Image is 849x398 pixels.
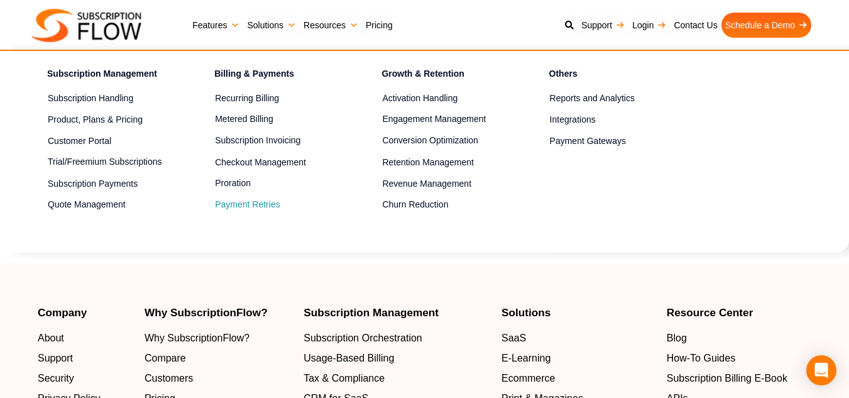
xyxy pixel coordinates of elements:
a: Metered Billing [215,112,337,127]
span: Security [38,371,74,386]
a: Activation Handling [382,91,505,106]
span: Tax & Compliance [304,371,385,386]
a: Trial/Freemium Subscriptions [48,155,170,170]
span: Revenue Management [382,177,471,191]
span: Subscription Payments [48,177,138,191]
span: Customers [145,371,193,386]
a: Support [38,351,132,366]
a: Engagement Management [382,112,505,127]
a: SaaS [501,331,654,346]
span: Recurring Billing [215,92,279,105]
span: Why SubscriptionFlow? [145,331,249,346]
a: Churn Reduction [382,197,505,213]
a: Blog [667,331,811,346]
span: Checkout Management [215,156,306,169]
span: Customer Portal [48,135,111,148]
span: E-Learning [501,351,550,366]
h4: Growth & Retention [381,67,505,85]
a: Customers [145,371,291,386]
a: Solutions [243,13,300,38]
a: Ecommerce [501,371,654,386]
a: Compare [145,351,291,366]
span: Payment Gateways [550,135,626,148]
a: Payment Retries [215,197,337,213]
h4: Billing & Payments [214,67,337,85]
a: Why SubscriptionFlow? [145,331,291,346]
h4: Solutions [501,307,654,318]
a: Usage-Based Billing [304,351,489,366]
span: Ecommerce [501,371,555,386]
span: Compare [145,351,186,366]
a: Retention Management [382,155,505,170]
a: Customer Portal [48,133,170,148]
span: Integrations [550,113,596,126]
a: How-To Guides [667,351,811,366]
a: Quote Management [48,197,170,213]
a: Reports and Analytics [550,91,672,106]
span: Support [38,351,73,366]
img: Subscriptionflow [31,9,141,42]
a: Recurring Billing [215,91,337,106]
a: Support [578,13,628,38]
a: Schedule a Demo [721,13,811,38]
span: Blog [667,331,687,346]
a: Integrations [550,112,672,127]
span: Subscription Orchestration [304,331,422,346]
span: Product, Plans & Pricing [48,113,143,126]
span: Payment Retries [215,198,280,211]
a: Features [189,13,243,38]
a: Subscription Orchestration [304,331,489,346]
span: Reports and Analytics [550,92,635,105]
a: Subscription Invoicing [215,133,337,148]
a: Subscription Payments [48,176,170,191]
span: About [38,331,64,346]
span: SaaS [501,331,526,346]
a: Checkout Management [215,155,337,170]
span: Churn Reduction [382,198,448,211]
a: Resources [300,13,362,38]
a: Product, Plans & Pricing [48,112,170,127]
a: Payment Gateways [550,133,672,148]
h4: Subscription Management [47,67,170,85]
span: How-To Guides [667,351,735,366]
h4: Subscription Management [304,307,489,318]
a: Subscription Handling [48,91,170,106]
a: Subscription Billing E-Book [667,371,811,386]
div: Open Intercom Messenger [806,355,836,385]
a: Revenue Management [382,176,505,191]
a: About [38,331,132,346]
a: Tax & Compliance [304,371,489,386]
a: Pricing [362,13,397,38]
a: Contact Us [670,13,721,38]
h4: Company [38,307,132,318]
span: Usage-Based Billing [304,351,394,366]
a: Login [628,13,670,38]
h4: Why SubscriptionFlow? [145,307,291,318]
a: Proration [215,176,337,191]
span: Subscription Billing E-Book [667,371,787,386]
h4: Others [549,67,672,85]
span: Retention Management [382,156,474,169]
a: Conversion Optimization [382,133,505,148]
a: E-Learning [501,351,654,366]
a: Security [38,371,132,386]
h4: Resource Center [667,307,811,318]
